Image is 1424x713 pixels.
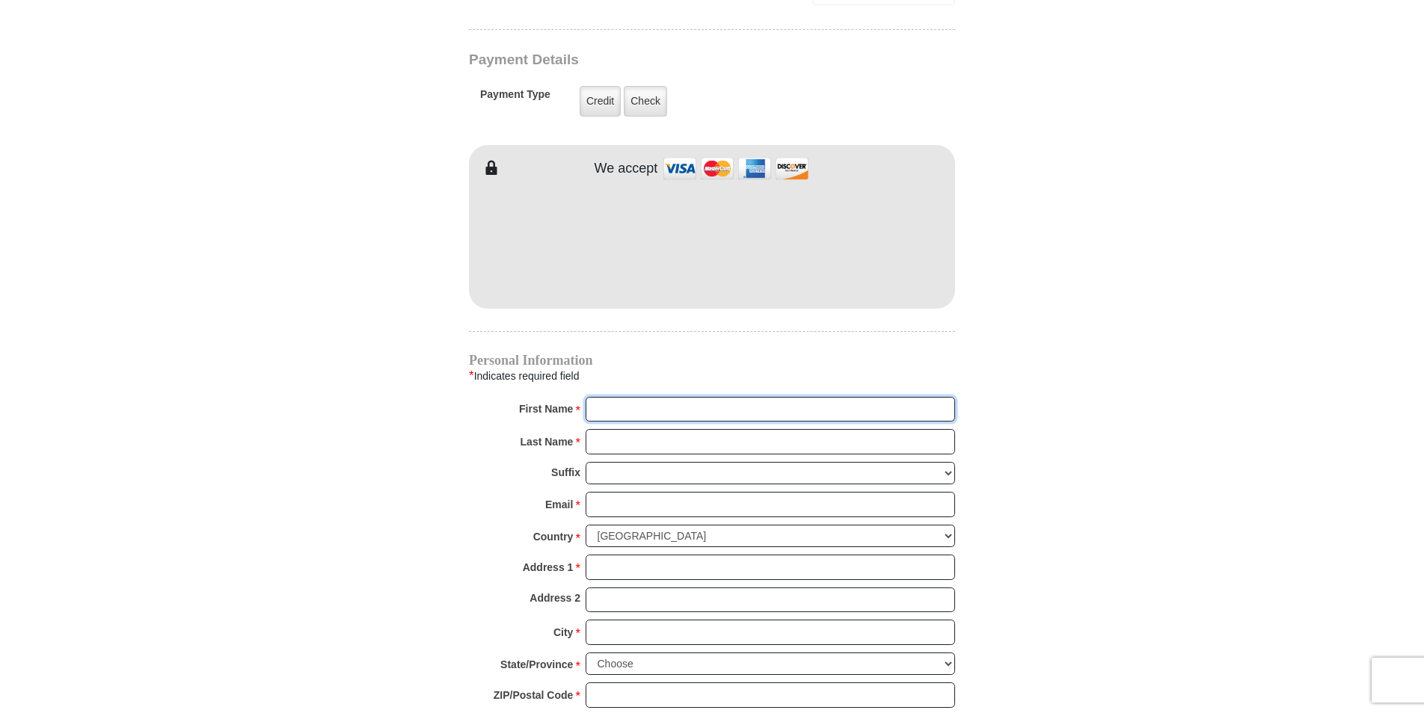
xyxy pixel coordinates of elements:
strong: Last Name [521,431,574,452]
img: credit cards accepted [661,152,811,185]
h4: We accept [595,161,658,177]
label: Check [624,86,667,117]
strong: First Name [519,398,573,419]
div: Indicates required field [469,366,955,386]
strong: Email [545,494,573,515]
h4: Personal Information [469,354,955,366]
strong: Suffix [551,462,580,483]
strong: Address 1 [523,557,574,578]
strong: ZIP/Postal Code [494,685,574,706]
strong: Country [533,526,574,547]
strong: State/Province [500,654,573,675]
strong: Address 2 [530,587,580,608]
h3: Payment Details [469,52,850,69]
h5: Payment Type [480,88,550,108]
label: Credit [580,86,621,117]
strong: City [553,622,573,643]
